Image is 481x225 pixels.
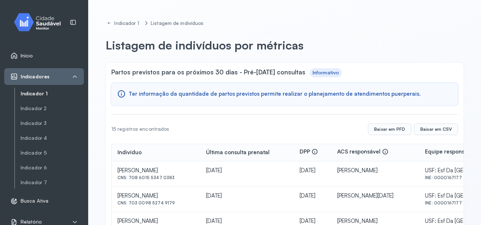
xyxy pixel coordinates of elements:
div: Indivíduo [117,149,142,156]
a: Indicador 1 [21,89,84,98]
p: Listagem de indivíduos por métricas [106,38,304,52]
button: Baixar em CSV [414,124,458,135]
a: Indicador 3 [21,119,84,128]
a: Indicador 2 [21,104,84,113]
img: monitor.svg [8,12,73,33]
span: Ter informação da quantidade de partos previstos permite realizar o planejamento de atendimentos ... [129,91,421,98]
div: DPP [300,148,318,157]
a: Listagem de indivíduos [149,19,205,28]
a: Indicador 4 [21,134,84,143]
a: Indicador 7 [21,179,84,186]
div: [PERSON_NAME] [117,218,194,225]
span: Partos previstos para os próximos 30 dias - Pré-[DATE] consultas [111,68,305,77]
div: Informativo [313,70,339,76]
a: Indicador 1 [106,19,142,28]
div: [PERSON_NAME] [337,167,413,174]
div: [DATE] [300,192,326,199]
span: Início [21,53,33,59]
span: Busca Ativa [21,198,48,204]
a: Indicador 5 [21,148,84,157]
div: Listagem de indivíduos [151,20,203,26]
a: Indicador 3 [21,120,84,126]
div: [PERSON_NAME] [117,167,194,174]
a: Busca Ativa [10,198,78,205]
span: Indicadores [21,74,50,80]
a: Indicador 4 [21,135,84,141]
div: ACS responsável [337,148,388,157]
button: Baixar em PFD [368,124,411,135]
a: Indicador 1 [21,91,84,97]
div: [DATE] [300,218,326,225]
a: Início [10,52,78,59]
a: Indicador 6 [21,163,84,172]
a: Indicador 6 [21,165,84,171]
div: [PERSON_NAME][DATE] [337,192,413,199]
div: 15 registros encontrados [111,126,169,132]
div: CNS: 703 0098 5274 9179 [117,200,194,205]
a: Indicador 2 [21,105,84,112]
a: Indicador 5 [21,150,84,156]
div: Indicador 1 [114,20,141,26]
div: CNS: 708 6015 5347 0383 [117,175,194,180]
div: [PERSON_NAME] [117,192,194,199]
div: [DATE] [206,218,288,225]
div: [DATE] [206,167,288,174]
a: Indicador 7 [21,178,84,187]
div: [PERSON_NAME] [337,218,413,225]
span: Relatório [21,219,42,225]
div: [DATE] [206,192,288,199]
div: Última consulta prenatal [206,149,270,156]
div: [DATE] [300,167,326,174]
